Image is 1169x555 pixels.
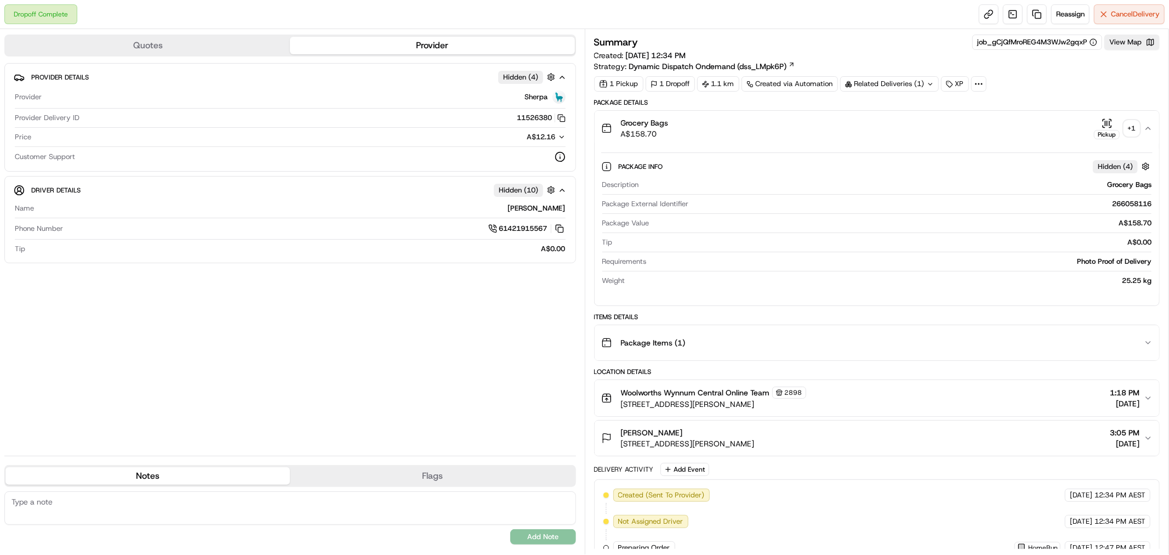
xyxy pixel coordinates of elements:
[30,244,566,254] div: A$0.00
[594,465,654,474] div: Delivery Activity
[594,61,795,72] div: Strategy:
[643,180,1152,190] div: Grocery Bags
[595,325,1160,360] button: Package Items (1)
[621,337,686,348] span: Package Items ( 1 )
[15,113,79,123] span: Provider Delivery ID
[617,237,1152,247] div: A$0.00
[14,68,567,86] button: Provider DetailsHidden (4)
[1094,118,1139,139] button: Pickup+1
[660,463,709,476] button: Add Event
[525,92,548,102] span: Sherpa
[290,467,574,485] button: Flags
[654,218,1152,228] div: A$158.70
[1094,490,1145,500] span: 12:34 PM AEST
[595,421,1160,456] button: [PERSON_NAME][STREET_ADDRESS][PERSON_NAME]3:05 PM[DATE]
[1111,9,1160,19] span: Cancel Delivery
[1070,517,1092,526] span: [DATE]
[1098,162,1133,172] span: Hidden ( 4 )
[499,224,548,234] span: 61421915567
[651,257,1152,267] div: Photo Proof of Delivery
[1094,118,1120,139] button: Pickup
[1056,9,1085,19] span: Reassign
[630,276,1152,286] div: 25.25 kg
[552,90,566,104] img: sherpa_logo.png
[602,218,649,228] span: Package Value
[977,37,1097,47] button: job_gCjQfMroREG4M3WJw2gqxP
[697,76,739,92] div: 1.1 km
[646,76,695,92] div: 1 Dropoff
[1104,35,1160,50] button: View Map
[31,73,89,82] span: Provider Details
[1110,387,1139,398] span: 1:18 PM
[14,181,567,199] button: Driver DetailsHidden (10)
[594,76,643,92] div: 1 Pickup
[594,367,1160,376] div: Location Details
[618,543,670,553] span: Preparing Order
[15,244,25,254] span: Tip
[602,199,689,209] span: Package External Identifier
[31,186,81,195] span: Driver Details
[693,199,1152,209] div: 266058116
[1094,543,1145,553] span: 12:47 PM AEST
[621,128,669,139] span: A$158.70
[1093,160,1153,173] button: Hidden (4)
[1094,4,1165,24] button: CancelDelivery
[621,387,770,398] span: Woolworths Wynnum Central Online Team
[941,76,969,92] div: XP
[1094,130,1120,139] div: Pickup
[619,162,665,171] span: Package Info
[1028,543,1058,552] span: HomeRun
[1110,427,1139,438] span: 3:05 PM
[595,380,1160,416] button: Woolworths Wynnum Central Online Team2898[STREET_ADDRESS][PERSON_NAME]1:18 PM[DATE]
[15,132,31,142] span: Price
[621,438,755,449] span: [STREET_ADDRESS][PERSON_NAME]
[626,50,686,60] span: [DATE] 12:34 PM
[621,117,669,128] span: Grocery Bags
[594,37,638,47] h3: Summary
[602,180,639,190] span: Description
[840,76,939,92] div: Related Deliveries (1)
[5,467,290,485] button: Notes
[15,92,42,102] span: Provider
[594,50,686,61] span: Created:
[517,113,566,123] button: 11526380
[1124,121,1139,136] div: + 1
[618,517,683,526] span: Not Assigned Driver
[602,276,625,286] span: Weight
[602,257,647,267] span: Requirements
[499,185,538,195] span: Hidden ( 10 )
[1110,438,1139,449] span: [DATE]
[488,223,566,235] a: 61421915567
[1051,4,1090,24] button: Reassign
[15,203,34,213] span: Name
[595,111,1160,146] button: Grocery BagsA$158.70Pickup+1
[1094,517,1145,526] span: 12:34 PM AEST
[5,37,290,54] button: Quotes
[469,132,566,142] button: A$12.16
[498,70,558,84] button: Hidden (4)
[1070,490,1092,500] span: [DATE]
[621,427,683,438] span: [PERSON_NAME]
[494,183,558,197] button: Hidden (10)
[38,203,566,213] div: [PERSON_NAME]
[503,72,538,82] span: Hidden ( 4 )
[618,490,705,500] span: Created (Sent To Provider)
[290,37,574,54] button: Provider
[15,152,75,162] span: Customer Support
[1070,543,1092,553] span: [DATE]
[595,146,1160,305] div: Grocery BagsA$158.70Pickup+1
[15,224,63,234] span: Phone Number
[621,399,806,410] span: [STREET_ADDRESS][PERSON_NAME]
[629,61,795,72] a: Dynamic Dispatch Ondemand (dss_LMpk6P)
[527,132,556,141] span: A$12.16
[602,237,613,247] span: Tip
[742,76,838,92] a: Created via Automation
[785,388,802,397] span: 2898
[594,98,1160,107] div: Package Details
[594,313,1160,321] div: Items Details
[629,61,787,72] span: Dynamic Dispatch Ondemand (dss_LMpk6P)
[1110,398,1139,409] span: [DATE]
